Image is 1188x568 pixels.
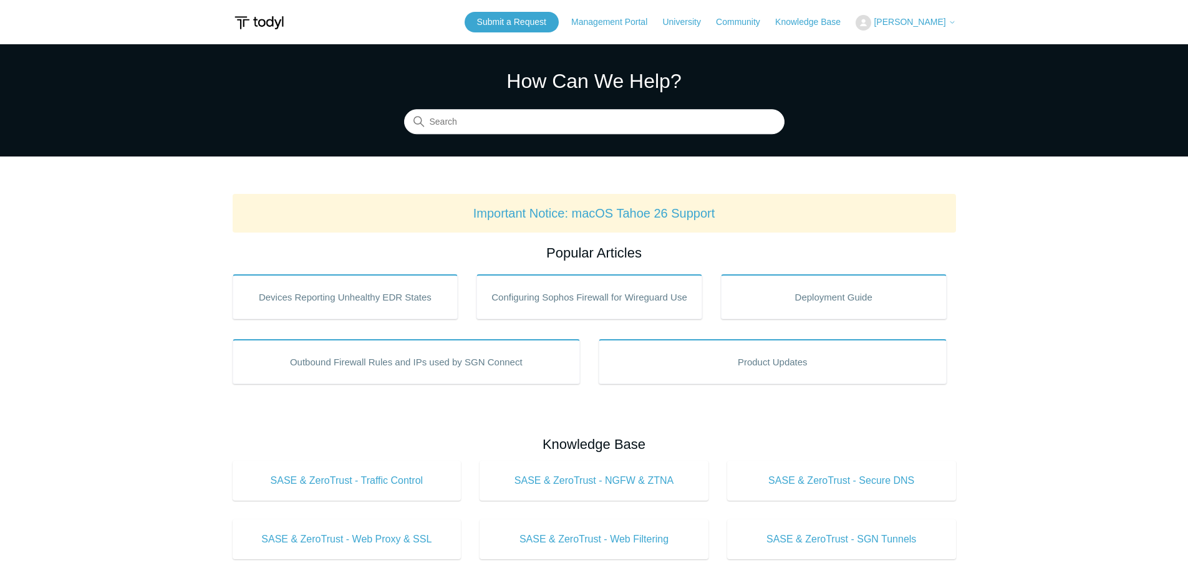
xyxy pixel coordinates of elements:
button: [PERSON_NAME] [856,15,955,31]
span: [PERSON_NAME] [874,17,945,27]
span: SASE & ZeroTrust - NGFW & ZTNA [498,473,690,488]
img: Todyl Support Center Help Center home page [233,11,286,34]
h2: Popular Articles [233,243,956,263]
input: Search [404,110,785,135]
a: Deployment Guide [721,274,947,319]
span: SASE & ZeroTrust - Secure DNS [746,473,937,488]
a: Knowledge Base [775,16,853,29]
a: Community [716,16,773,29]
a: Outbound Firewall Rules and IPs used by SGN Connect [233,339,581,384]
h1: How Can We Help? [404,66,785,96]
span: SASE & ZeroTrust - Web Proxy & SSL [251,532,443,547]
a: SASE & ZeroTrust - NGFW & ZTNA [480,461,708,501]
span: SASE & ZeroTrust - SGN Tunnels [746,532,937,547]
span: SASE & ZeroTrust - Traffic Control [251,473,443,488]
a: Submit a Request [465,12,559,32]
a: Important Notice: macOS Tahoe 26 Support [473,206,715,220]
a: Configuring Sophos Firewall for Wireguard Use [476,274,702,319]
h2: Knowledge Base [233,434,956,455]
a: Management Portal [571,16,660,29]
span: SASE & ZeroTrust - Web Filtering [498,532,690,547]
a: SASE & ZeroTrust - SGN Tunnels [727,519,956,559]
a: SASE & ZeroTrust - Secure DNS [727,461,956,501]
a: Product Updates [599,339,947,384]
a: SASE & ZeroTrust - Web Filtering [480,519,708,559]
a: SASE & ZeroTrust - Web Proxy & SSL [233,519,461,559]
a: SASE & ZeroTrust - Traffic Control [233,461,461,501]
a: University [662,16,713,29]
a: Devices Reporting Unhealthy EDR States [233,274,458,319]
